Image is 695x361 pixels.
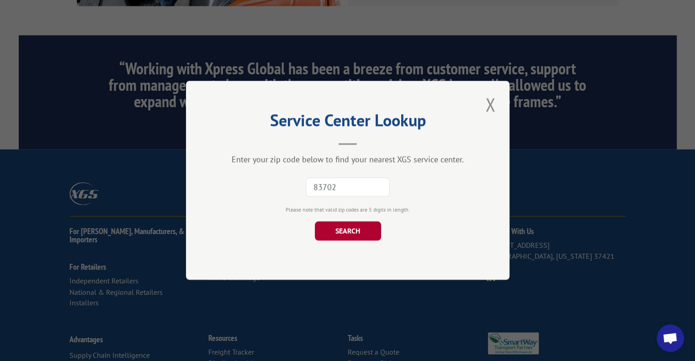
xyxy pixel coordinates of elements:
div: Please note that valid zip codes are 5 digits in length. [232,206,464,215]
button: SEARCH [314,222,381,241]
div: Enter your zip code below to find your nearest XGS service center. [232,155,464,165]
input: Zip [306,178,390,197]
a: Open chat [657,324,684,352]
button: Close modal [483,92,498,117]
h2: Service Center Lookup [232,114,464,131]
